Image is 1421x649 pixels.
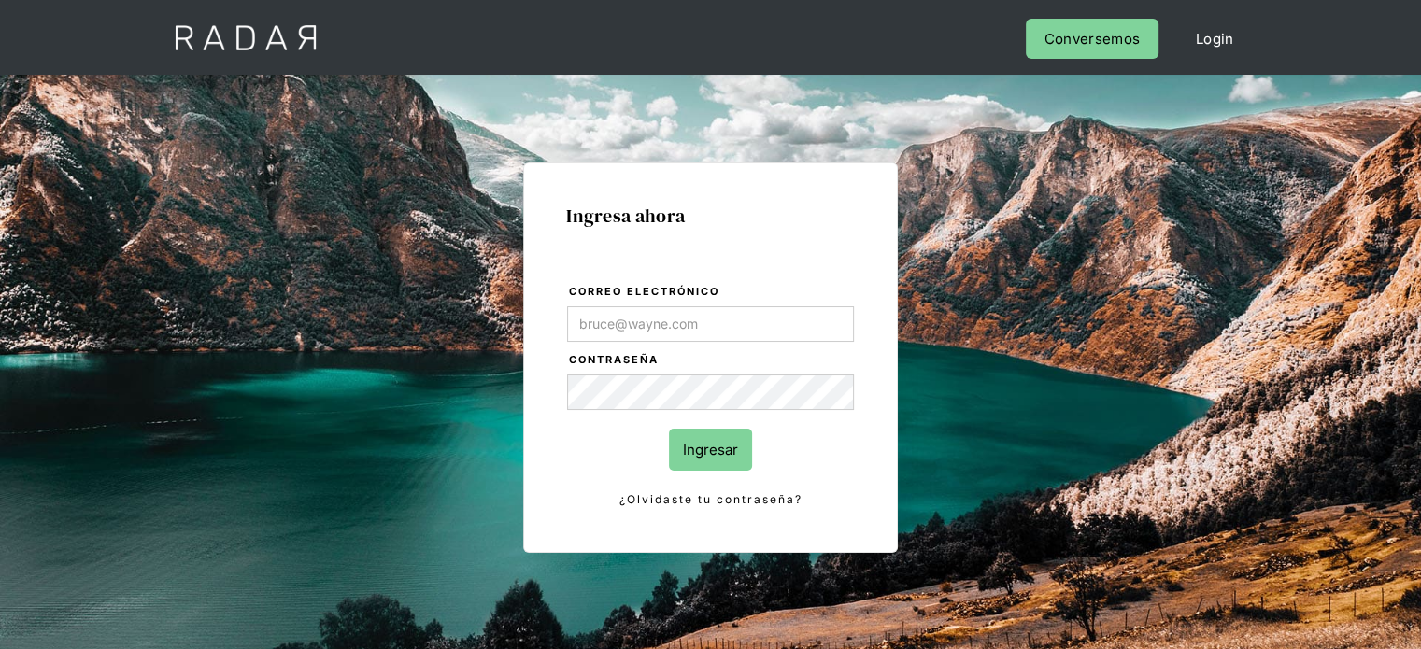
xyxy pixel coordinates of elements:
a: Login [1177,19,1253,59]
label: Contraseña [569,351,854,370]
input: Ingresar [669,429,752,471]
a: Conversemos [1026,19,1158,59]
h1: Ingresa ahora [566,205,855,226]
label: Correo electrónico [569,283,854,302]
form: Login Form [566,282,855,510]
a: ¿Olvidaste tu contraseña? [567,489,854,510]
input: bruce@wayne.com [567,306,854,342]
